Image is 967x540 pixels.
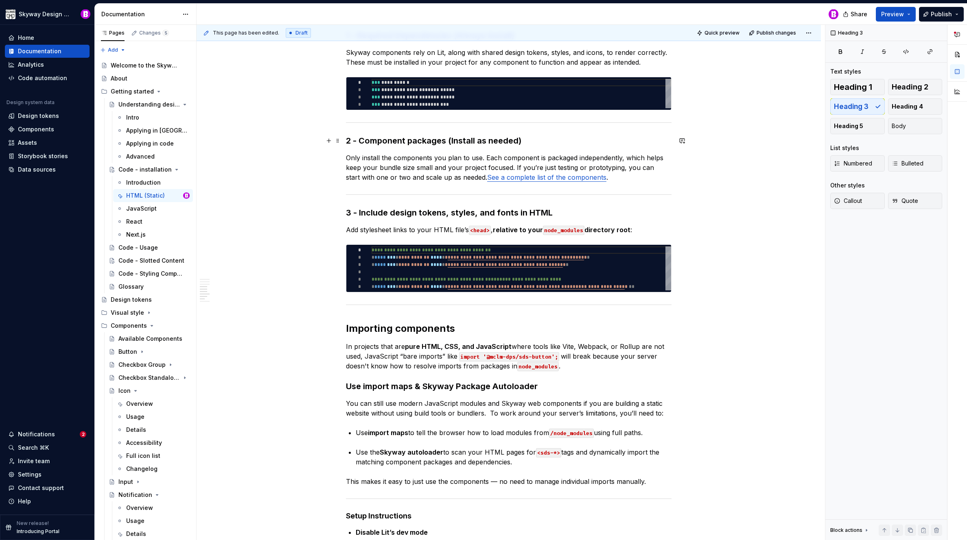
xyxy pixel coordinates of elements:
[98,85,193,98] div: Getting started
[113,514,193,527] a: Usage
[105,384,193,397] a: Icon
[118,244,158,252] div: Code - Usage
[105,332,193,345] a: Available Components
[111,322,147,330] div: Components
[113,397,193,410] a: Overview
[5,136,90,149] a: Assets
[118,361,166,369] div: Checkbox Group
[18,457,50,465] div: Invite team
[380,448,443,456] strong: Skyway autoloader
[543,226,584,235] code: node_modules
[694,27,743,39] button: Quick preview
[113,176,193,189] a: Introduction
[118,478,133,486] div: Input
[105,267,193,280] a: Code - Styling Components
[851,10,867,18] span: Share
[839,7,873,22] button: Share
[5,495,90,508] button: Help
[5,455,90,468] a: Invite team
[18,125,54,133] div: Components
[346,225,672,235] p: Add stylesheet links to your HTML file’s , :
[888,193,943,209] button: Quote
[830,79,885,95] button: Heading 1
[118,100,180,109] div: Understanding design tokens
[111,296,152,304] div: Design tokens
[126,530,146,538] div: Details
[346,477,672,486] p: This makes it easy to just use the components — no need to manage individual imports manually.
[118,348,137,356] div: Button
[5,481,90,494] button: Contact support
[368,429,408,437] strong: import maps
[105,475,193,488] a: Input
[18,139,37,147] div: Assets
[18,34,34,42] div: Home
[81,9,90,19] img: Bobby Davis
[888,155,943,172] button: Bulleted
[118,165,172,174] div: Code - installation
[126,452,160,460] div: Full icon list
[549,429,594,438] code: /node_modules
[881,10,904,18] span: Preview
[126,152,155,161] div: Advanced
[113,150,193,163] a: Advanced
[5,441,90,454] button: Search ⌘K
[98,319,193,332] div: Components
[113,202,193,215] a: JavaScript
[18,47,61,55] div: Documentation
[126,231,146,239] div: Next.js
[118,270,186,278] div: Code - Styling Components
[126,126,188,135] div: Applying in [GEOGRAPHIC_DATA]
[126,465,158,473] div: Changelog
[80,431,86,438] span: 2
[18,484,64,492] div: Contact support
[18,112,59,120] div: Design tokens
[5,72,90,85] a: Code automation
[105,358,193,371] a: Checkbox Group
[876,7,916,22] button: Preview
[18,165,56,174] div: Data sources
[7,99,55,106] div: Design system data
[118,283,144,291] div: Glossary
[295,30,308,36] span: Draft
[18,470,42,479] div: Settings
[105,488,193,501] a: Notification
[346,48,672,67] p: Skyway components rely on Lit, along with shared design tokens, styles, and icons, to render corr...
[17,520,49,527] p: New release!
[18,74,67,82] div: Code automation
[834,122,863,130] span: Heading 5
[888,118,943,134] button: Body
[5,428,90,441] button: Notifications2
[183,192,190,199] img: Bobby Davis
[126,139,174,148] div: Applying in code
[113,501,193,514] a: Overview
[834,83,872,91] span: Heading 1
[931,10,952,18] span: Publish
[126,400,153,408] div: Overview
[126,504,153,512] div: Overview
[98,293,193,306] a: Design tokens
[536,448,561,457] code: <sds-*>
[346,135,672,146] h3: 2 - Component packages (Install as needed)
[6,9,15,19] img: 7d2f9795-fa08-4624-9490-5a3f7218a56a.png
[113,449,193,462] a: Full icon list
[18,430,55,438] div: Notifications
[830,181,865,189] div: Other styles
[213,30,279,36] span: This page has been edited.
[5,31,90,44] a: Home
[892,197,918,205] span: Quote
[17,528,59,535] p: Introducing Portal
[5,150,90,163] a: Storybook stories
[830,67,861,76] div: Text styles
[830,155,885,172] button: Numbered
[834,197,862,205] span: Callout
[18,444,49,452] div: Search ⌘K
[126,218,142,226] div: React
[2,5,93,23] button: Skyway Design SystemBobby Davis
[118,257,184,265] div: Code - Slotted Content
[5,45,90,58] a: Documentation
[113,137,193,150] a: Applying in code
[346,153,672,182] p: Only install the components you plan to use. Each component is packaged independently, which help...
[162,30,169,36] span: 5
[584,226,630,234] strong: directory root
[517,362,559,371] code: node_modules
